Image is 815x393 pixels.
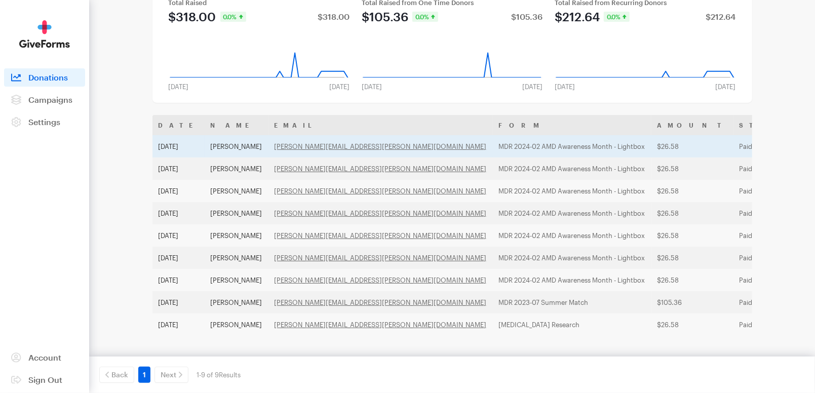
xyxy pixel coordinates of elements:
[493,247,651,269] td: MDR 2024-02 AMD Awareness Month - Lightbox
[197,367,241,383] div: 1-9 of 9
[205,158,268,180] td: [PERSON_NAME]
[493,135,651,158] td: MDR 2024-02 AMD Awareness Month - Lightbox
[205,180,268,202] td: [PERSON_NAME]
[493,158,651,180] td: MDR 2024-02 AMD Awareness Month - Lightbox
[493,115,651,135] th: Form
[733,158,808,180] td: Paid
[493,291,651,313] td: MDR 2023-07 Summer Match
[268,115,493,135] th: Email
[733,224,808,247] td: Paid
[275,187,487,195] a: [PERSON_NAME][EMAIL_ADDRESS][PERSON_NAME][DOMAIN_NAME]
[651,158,733,180] td: $26.58
[733,247,808,269] td: Paid
[4,91,85,109] a: Campaigns
[4,68,85,87] a: Donations
[28,72,68,82] span: Donations
[275,142,487,150] a: [PERSON_NAME][EMAIL_ADDRESS][PERSON_NAME][DOMAIN_NAME]
[318,13,350,21] div: $318.00
[152,269,205,291] td: [DATE]
[220,12,246,22] div: 0.0%
[362,11,408,23] div: $105.36
[163,83,195,91] div: [DATE]
[733,313,808,336] td: Paid
[733,180,808,202] td: Paid
[205,135,268,158] td: [PERSON_NAME]
[604,12,630,22] div: 0.0%
[706,13,735,21] div: $212.64
[205,291,268,313] td: [PERSON_NAME]
[28,352,61,362] span: Account
[511,13,542,21] div: $105.36
[493,313,651,336] td: [MEDICAL_DATA] Research
[733,135,808,158] td: Paid
[28,117,60,127] span: Settings
[275,254,487,262] a: [PERSON_NAME][EMAIL_ADDRESS][PERSON_NAME][DOMAIN_NAME]
[205,115,268,135] th: Name
[651,247,733,269] td: $26.58
[205,313,268,336] td: [PERSON_NAME]
[549,83,581,91] div: [DATE]
[733,202,808,224] td: Paid
[152,158,205,180] td: [DATE]
[205,224,268,247] td: [PERSON_NAME]
[152,135,205,158] td: [DATE]
[516,83,549,91] div: [DATE]
[275,276,487,284] a: [PERSON_NAME][EMAIL_ADDRESS][PERSON_NAME][DOMAIN_NAME]
[733,291,808,313] td: Paid
[28,95,72,104] span: Campaigns
[152,291,205,313] td: [DATE]
[152,247,205,269] td: [DATE]
[323,83,356,91] div: [DATE]
[205,247,268,269] td: [PERSON_NAME]
[733,115,808,135] th: Status
[493,180,651,202] td: MDR 2024-02 AMD Awareness Month - Lightbox
[4,113,85,131] a: Settings
[651,202,733,224] td: $26.58
[651,269,733,291] td: $26.58
[275,231,487,240] a: [PERSON_NAME][EMAIL_ADDRESS][PERSON_NAME][DOMAIN_NAME]
[651,135,733,158] td: $26.58
[28,375,62,384] span: Sign Out
[19,20,70,48] img: GiveForms
[651,115,733,135] th: Amount
[651,224,733,247] td: $26.58
[275,209,487,217] a: [PERSON_NAME][EMAIL_ADDRESS][PERSON_NAME][DOMAIN_NAME]
[275,298,487,306] a: [PERSON_NAME][EMAIL_ADDRESS][PERSON_NAME][DOMAIN_NAME]
[412,12,438,22] div: 0.0%
[733,269,808,291] td: Paid
[205,202,268,224] td: [PERSON_NAME]
[152,224,205,247] td: [DATE]
[555,11,600,23] div: $212.64
[152,313,205,336] td: [DATE]
[709,83,742,91] div: [DATE]
[152,180,205,202] td: [DATE]
[275,321,487,329] a: [PERSON_NAME][EMAIL_ADDRESS][PERSON_NAME][DOMAIN_NAME]
[205,269,268,291] td: [PERSON_NAME]
[493,269,651,291] td: MDR 2024-02 AMD Awareness Month - Lightbox
[356,83,388,91] div: [DATE]
[4,371,85,389] a: Sign Out
[651,180,733,202] td: $26.58
[493,202,651,224] td: MDR 2024-02 AMD Awareness Month - Lightbox
[152,115,205,135] th: Date
[275,165,487,173] a: [PERSON_NAME][EMAIL_ADDRESS][PERSON_NAME][DOMAIN_NAME]
[152,202,205,224] td: [DATE]
[651,313,733,336] td: $26.58
[651,291,733,313] td: $105.36
[4,348,85,367] a: Account
[169,11,216,23] div: $318.00
[219,371,241,379] span: Results
[493,224,651,247] td: MDR 2024-02 AMD Awareness Month - Lightbox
